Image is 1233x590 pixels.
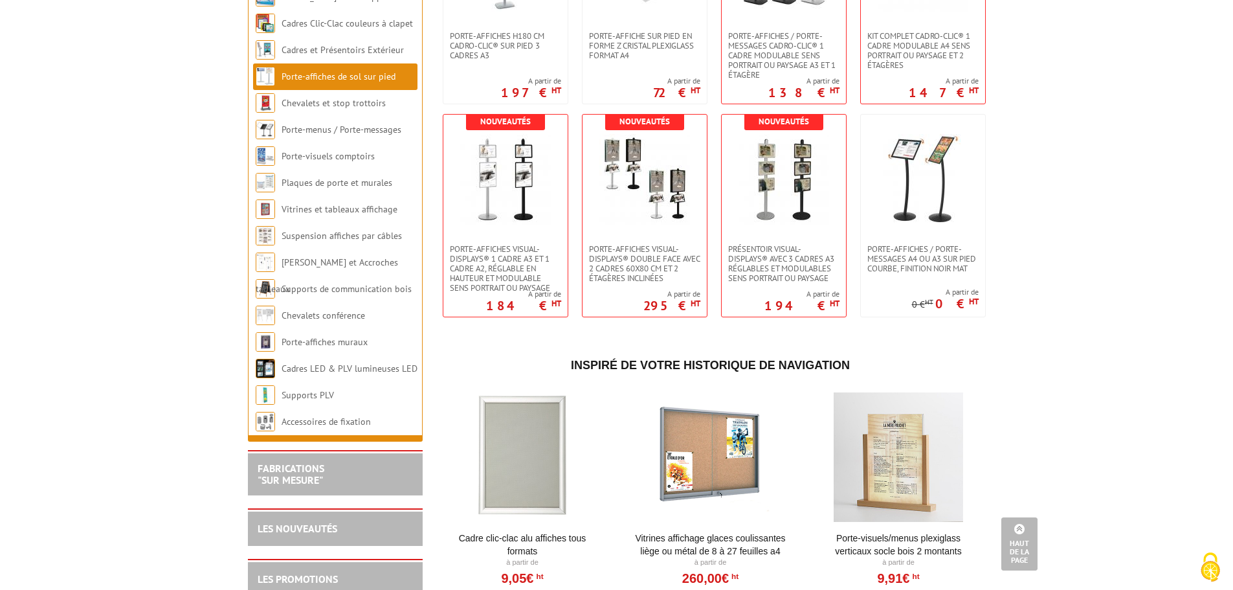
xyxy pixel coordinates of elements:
img: Cadres Clic-Clac couleurs à clapet [256,14,275,33]
img: Porte-affiches / Porte-messages A4 ou A3 sur pied courbe, finition noir mat [878,134,968,225]
p: 138 € [768,89,839,96]
a: Kit complet cadro-Clic® 1 cadre modulable A4 sens portrait ou paysage et 2 étagères [861,31,985,70]
a: Supports de communication bois [282,283,412,295]
span: A partir de [486,289,561,299]
span: A partir de [909,76,979,86]
span: Présentoir Visual-Displays® avec 3 cadres A3 réglables et modulables sens portrait ou paysage [728,244,839,283]
a: Porte-affiches Visual-Displays® double face avec 2 cadres 60x80 cm et 2 étagères inclinées [583,244,707,283]
a: Cadres LED & PLV lumineuses LED [282,363,417,374]
a: Plaques de porte et murales [282,177,392,188]
p: 147 € [909,89,979,96]
img: Porte-affiches Visual-Displays® double face avec 2 cadres 60x80 cm et 2 étagères inclinées [599,134,690,225]
a: Chevalets et stop trottoirs [282,97,386,109]
a: Cadre Clic-Clac Alu affiches tous formats [443,532,603,558]
span: A partir de [768,76,839,86]
p: À partir de [630,558,790,568]
img: Porte-affiches Visual-Displays® 1 cadre A3 et 1 cadre A2, réglable en hauteur et modulable sens p... [460,134,551,225]
a: LES NOUVEAUTÉS [258,522,337,535]
span: A partir de [501,76,561,86]
a: Supports PLV [282,389,334,401]
sup: HT [909,572,919,581]
a: [PERSON_NAME] et Accroches tableaux [256,256,398,295]
span: Porte-affiches / Porte-messages A4 ou A3 sur pied courbe, finition noir mat [867,244,979,273]
span: A partir de [653,76,700,86]
sup: HT [691,298,700,309]
sup: HT [729,572,739,581]
p: À partir de [819,558,979,568]
img: Porte-menus / Porte-messages [256,120,275,139]
sup: HT [969,85,979,96]
a: FABRICATIONS"Sur Mesure" [258,462,324,486]
a: Cadres et Présentoirs Extérieur [282,44,404,56]
span: Porte-affiche sur pied en forme Z cristal plexiglass format A4 [589,31,700,60]
img: Chevalets et stop trottoirs [256,93,275,113]
a: Porte-affiches / Porte-messages A4 ou A3 sur pied courbe, finition noir mat [861,244,985,273]
sup: HT [551,298,561,309]
span: A partir de [643,289,700,299]
a: Présentoir Visual-Displays® avec 3 cadres A3 réglables et modulables sens portrait ou paysage [722,244,846,283]
img: Supports PLV [256,385,275,405]
span: Porte-affiches Visual-Displays® double face avec 2 cadres 60x80 cm et 2 étagères inclinées [589,244,700,283]
img: Plaques de porte et murales [256,173,275,192]
a: Porte-Visuels/Menus Plexiglass Verticaux Socle Bois 2 Montants [819,532,979,558]
a: Vitrines et tableaux affichage [282,203,397,215]
a: Chevalets conférence [282,310,365,321]
sup: HT [551,85,561,96]
a: 260,00€HT [682,574,739,582]
a: Cadres Clic-Clac couleurs à clapet [282,17,413,29]
span: Inspiré de votre historique de navigation [571,359,850,372]
button: Cookies (fenêtre modale) [1188,546,1233,590]
img: Porte-affiches muraux [256,332,275,352]
img: Cadres LED & PLV lumineuses LED [256,359,275,378]
img: Suspension affiches par câbles [256,226,275,245]
img: Porte-affiches de sol sur pied [256,67,275,86]
p: 194 € [764,302,839,310]
a: Porte-affiches de sol sur pied [282,71,395,82]
b: Nouveautés [619,116,670,127]
img: Accessoires de fixation [256,412,275,431]
sup: HT [830,85,839,96]
p: 295 € [643,302,700,310]
img: Cookies (fenêtre modale) [1194,551,1227,584]
a: LES PROMOTIONS [258,573,338,585]
p: À partir de [443,558,603,568]
span: Porte-affiches H180 cm Cadro-Clic® sur pied 3 cadres A3 [450,31,561,60]
sup: HT [533,572,543,581]
p: 72 € [653,89,700,96]
a: 9,05€HT [501,574,543,582]
img: Vitrines et tableaux affichage [256,199,275,219]
b: Nouveautés [759,116,809,127]
a: Porte-affiches muraux [282,336,368,348]
img: Cimaises et Accroches tableaux [256,253,275,272]
a: Porte-affiches Visual-Displays® 1 cadre A3 et 1 cadre A2, réglable en hauteur et modulable sens p... [443,244,568,293]
a: 9,91€HT [877,574,919,582]
a: Accessoires de fixation [282,416,371,427]
img: Porte-visuels comptoirs [256,146,275,166]
span: Porte-affiches / Porte-messages Cadro-Clic® 1 cadre modulable sens portrait ou paysage A3 et 1 ét... [728,31,839,80]
a: Haut de la page [1001,517,1038,571]
a: Suspension affiches par câbles [282,230,402,242]
a: Porte-menus / Porte-messages [282,124,401,135]
a: Porte-affiches / Porte-messages Cadro-Clic® 1 cadre modulable sens portrait ou paysage A3 et 1 ét... [722,31,846,80]
a: Porte-affiches H180 cm Cadro-Clic® sur pied 3 cadres A3 [443,31,568,60]
p: 184 € [486,302,561,310]
span: A partir de [764,289,839,299]
sup: HT [691,85,700,96]
sup: HT [830,298,839,309]
sup: HT [969,296,979,307]
img: Présentoir Visual-Displays® avec 3 cadres A3 réglables et modulables sens portrait ou paysage [739,134,829,225]
sup: HT [925,297,933,306]
b: Nouveautés [480,116,531,127]
span: Kit complet cadro-Clic® 1 cadre modulable A4 sens portrait ou paysage et 2 étagères [867,31,979,70]
p: 197 € [501,89,561,96]
a: Porte-affiche sur pied en forme Z cristal plexiglass format A4 [583,31,707,60]
a: Vitrines affichage glaces coulissantes liège ou métal de 8 à 27 feuilles A4 [630,532,790,558]
img: Chevalets conférence [256,306,275,325]
img: Cadres et Présentoirs Extérieur [256,40,275,60]
span: Porte-affiches Visual-Displays® 1 cadre A3 et 1 cadre A2, réglable en hauteur et modulable sens p... [450,244,561,293]
a: Porte-visuels comptoirs [282,150,375,162]
span: A partir de [912,287,979,297]
p: 0 € [912,300,933,310]
p: 0 € [935,300,979,308]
